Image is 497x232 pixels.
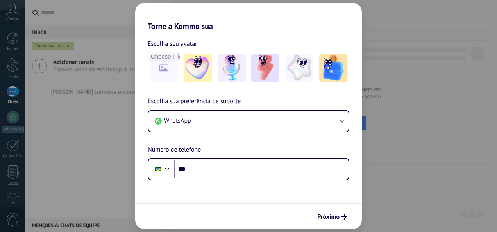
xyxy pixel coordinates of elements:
[218,54,246,82] img: -2.jpeg
[319,54,347,82] img: -5.jpeg
[251,54,279,82] img: -3.jpeg
[317,214,340,220] span: Próximo
[148,39,197,49] span: Escolha seu avatar
[135,3,362,31] h2: Torne a Kommo sua
[285,54,313,82] img: -4.jpeg
[151,161,166,177] div: Brazil: + 55
[148,111,349,132] button: WhatsApp
[148,145,201,155] span: Número de telefone
[164,117,191,125] span: WhatsApp
[148,96,241,107] span: Escolha sua preferência de suporte
[314,210,350,223] button: Próximo
[184,54,212,82] img: -1.jpeg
